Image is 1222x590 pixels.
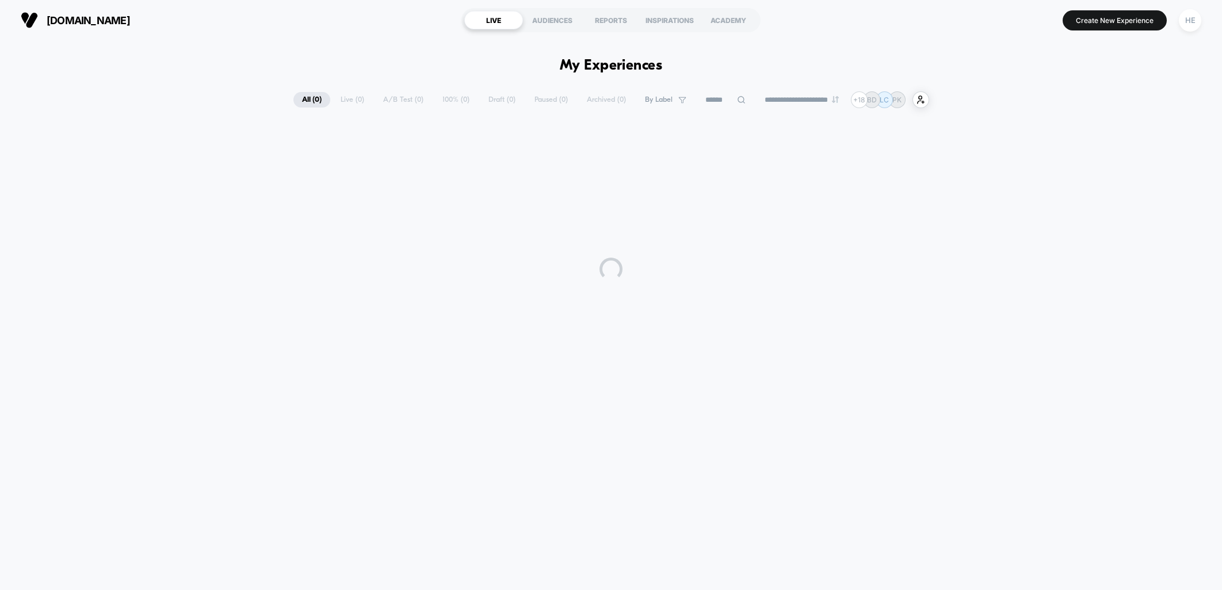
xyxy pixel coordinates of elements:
p: PK [892,95,902,104]
div: REPORTS [582,11,640,29]
div: AUDIENCES [523,11,582,29]
span: [DOMAIN_NAME] [47,14,130,26]
div: + 18 [851,91,868,108]
div: LIVE [464,11,523,29]
p: BD [867,95,877,104]
div: INSPIRATIONS [640,11,699,29]
p: LC [880,95,889,104]
span: All ( 0 ) [293,92,330,108]
span: By Label [645,95,673,104]
div: HE [1179,9,1201,32]
button: HE [1175,9,1205,32]
button: Create New Experience [1063,10,1167,30]
h1: My Experiences [560,58,663,74]
div: ACADEMY [699,11,758,29]
img: end [832,96,839,103]
img: Visually logo [21,12,38,29]
button: [DOMAIN_NAME] [17,11,133,29]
